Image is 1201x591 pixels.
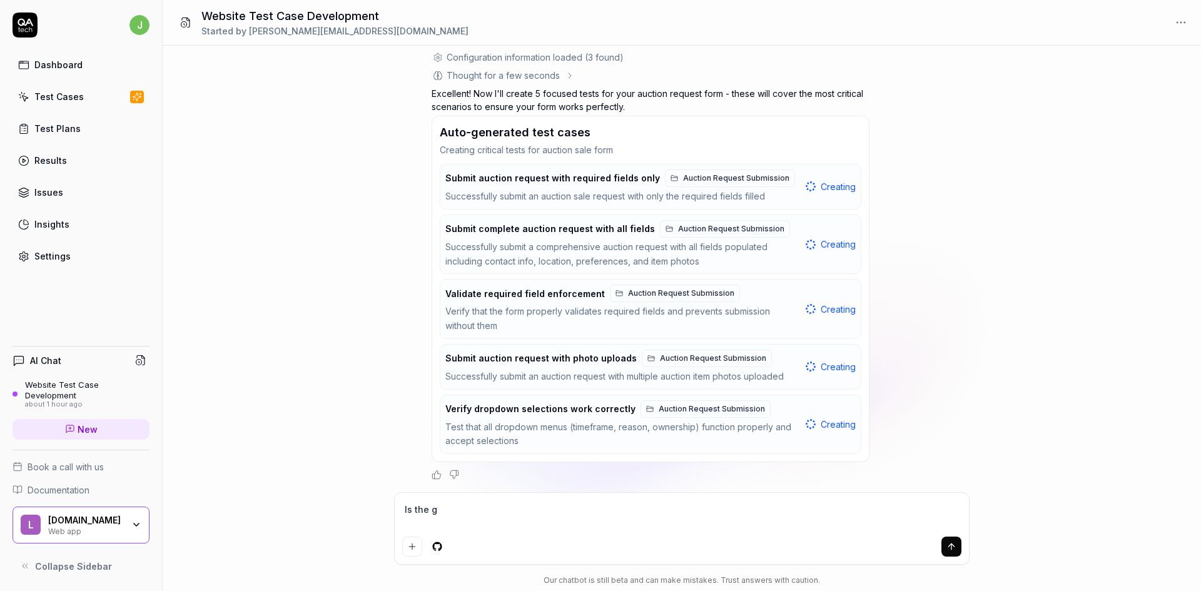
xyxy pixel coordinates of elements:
[13,84,149,109] a: Test Cases
[445,403,636,415] span: Verify dropdown selections work correctly
[34,154,67,167] div: Results
[28,460,104,473] span: Book a call with us
[34,218,69,231] div: Insights
[13,460,149,473] a: Book a call with us
[402,537,422,557] button: Add attachment
[13,380,149,408] a: Website Test Case Developmentabout 1 hour ago
[34,186,63,199] div: Issues
[440,345,861,389] button: Submit auction request with photo uploadsAuction Request SubmissionSuccessfully submit an auction...
[445,305,801,333] div: Verify that the form properly validates required fields and prevents submission without them
[13,180,149,205] a: Issues
[445,353,637,364] span: Submit auction request with photo uploads
[445,240,801,269] div: Successfully submit a comprehensive auction request with all fields populated including contact i...
[25,380,149,400] div: Website Test Case Development
[13,53,149,77] a: Dashboard
[34,90,84,103] div: Test Cases
[821,303,856,316] span: Creating
[449,470,459,480] button: Negative feedback
[660,220,790,238] a: Auction Request Submission
[13,148,149,173] a: Results
[440,143,861,156] p: Creating critical tests for auction sale form
[445,288,605,300] span: Validate required field enforcement
[129,13,149,38] button: j
[48,515,123,526] div: LocalAuctions.com
[821,238,856,251] span: Creating
[628,288,734,299] span: Auction Request Submission
[610,285,740,302] a: Auction Request Submission
[445,189,801,204] div: Successfully submit an auction sale request with only the required fields filled
[28,483,89,497] span: Documentation
[440,280,861,338] button: Validate required field enforcementAuction Request SubmissionVerify that the form properly valida...
[440,124,590,141] h3: Auto-generated test cases
[13,507,149,544] button: L[DOMAIN_NAME]Web app
[34,58,83,71] div: Dashboard
[35,560,112,573] span: Collapse Sidebar
[13,116,149,141] a: Test Plans
[25,400,149,409] div: about 1 hour ago
[440,164,861,209] button: Submit auction request with required fields onlyAuction Request SubmissionSuccessfully submit an ...
[201,24,469,38] div: Started by
[48,525,123,535] div: Web app
[641,400,771,418] a: Auction Request Submission
[445,370,801,384] div: Successfully submit an auction request with multiple auction item photos uploaded
[394,575,970,586] div: Our chatbot is still beta and can make mistakes. Trust answers with caution.
[34,250,71,263] div: Settings
[445,223,655,235] span: Submit complete auction request with all fields
[13,212,149,236] a: Insights
[447,51,624,64] div: Configuration information loaded (3 found)
[821,360,856,373] span: Creating
[13,553,149,578] button: Collapse Sidebar
[13,244,149,268] a: Settings
[432,87,869,113] p: Excellent! Now I'll create 5 focused tests for your auction request form - these will cover the m...
[445,420,801,449] div: Test that all dropdown menus (timeframe, reason, ownership) function properly and accept selections
[440,215,861,274] button: Submit complete auction request with all fieldsAuction Request SubmissionSuccessfully submit a co...
[678,223,784,235] span: Auction Request Submission
[445,173,660,184] span: Submit auction request with required fields only
[30,354,61,367] h4: AI Chat
[447,69,560,82] div: Thought for a few seconds
[665,169,795,187] a: Auction Request Submission
[129,15,149,35] span: j
[642,350,772,367] a: Auction Request Submission
[13,419,149,440] a: New
[659,403,765,415] span: Auction Request Submission
[402,500,961,532] textarea: Is the g
[821,418,856,431] span: Creating
[821,180,856,193] span: Creating
[249,26,469,36] span: [PERSON_NAME][EMAIL_ADDRESS][DOMAIN_NAME]
[13,483,149,497] a: Documentation
[440,395,861,454] button: Verify dropdown selections work correctlyAuction Request SubmissionTest that all dropdown menus (...
[34,122,81,135] div: Test Plans
[683,173,789,184] span: Auction Request Submission
[660,353,766,364] span: Auction Request Submission
[432,470,442,480] button: Positive feedback
[78,423,98,436] span: New
[201,8,469,24] h1: Website Test Case Development
[21,515,41,535] span: L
